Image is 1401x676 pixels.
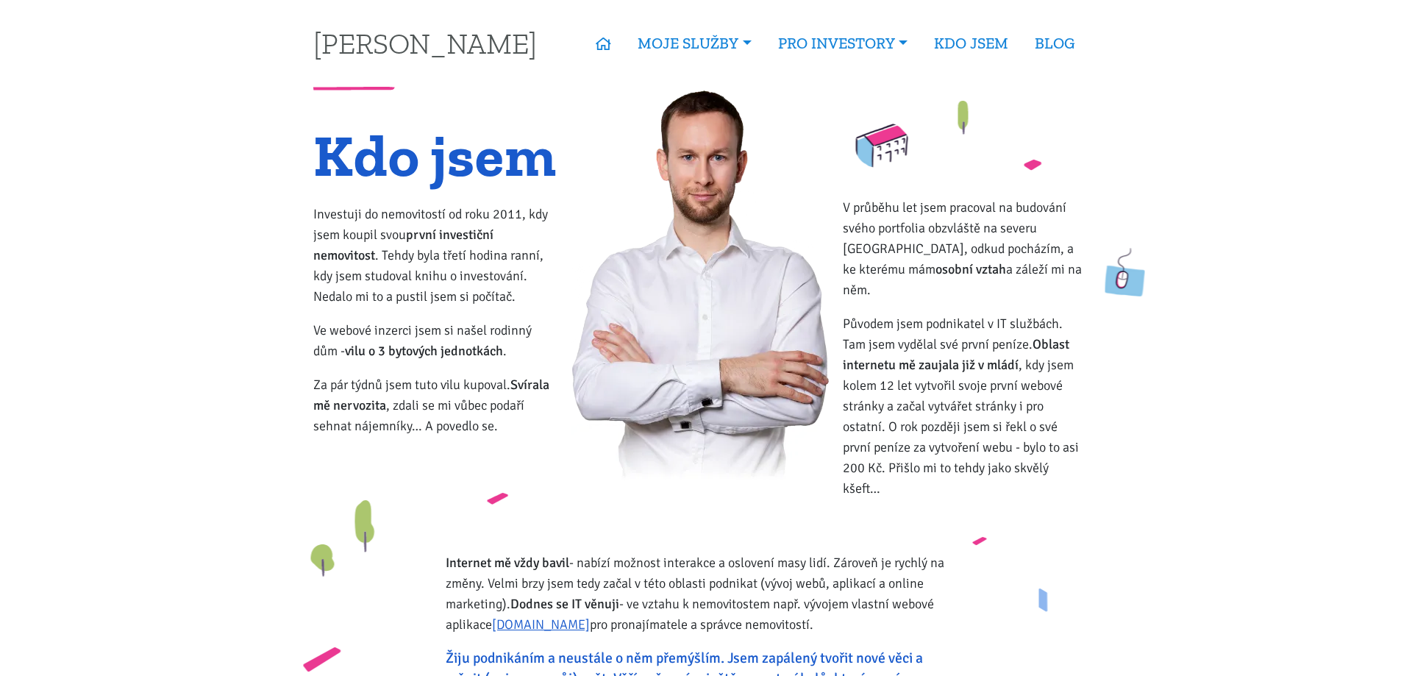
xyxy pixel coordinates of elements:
strong: Dodnes se IT věnuji [510,596,619,612]
p: Za pár týdnů jsem tuto vilu kupoval. , zdali se mi vůbec podaří sehnat nájemníky… A povedlo se. [313,374,558,436]
p: V průběhu let jsem pracoval na budování svého portfolia obzvláště na severu [GEOGRAPHIC_DATA], od... [843,197,1088,300]
h1: Kdo jsem [313,131,558,180]
strong: vilu o 3 bytových jednotkách [345,343,503,359]
a: [DOMAIN_NAME] [492,616,590,633]
p: Původem jsem podnikatel v IT službách. Tam jsem vydělal své první peníze. , kdy jsem kolem 12 let... [843,313,1088,499]
a: BLOG [1022,26,1088,60]
p: - nabízí možnost interakce a oslovení masy lidí. Zároveň je rychlý na změny. Velmi brzy jsem tedy... [446,552,955,635]
a: [PERSON_NAME] [313,29,537,57]
strong: osobní vztah [935,261,1006,277]
a: PRO INVESTORY [765,26,921,60]
a: MOJE SLUŽBY [624,26,764,60]
p: Investuji do nemovitostí od roku 2011, kdy jsem koupil svou . Tehdy byla třetí hodina ranní, kdy ... [313,204,558,307]
p: Ve webové inzerci jsem si našel rodinný dům - . [313,320,558,361]
a: KDO JSEM [921,26,1022,60]
strong: Internet mě vždy bavil [446,555,569,571]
